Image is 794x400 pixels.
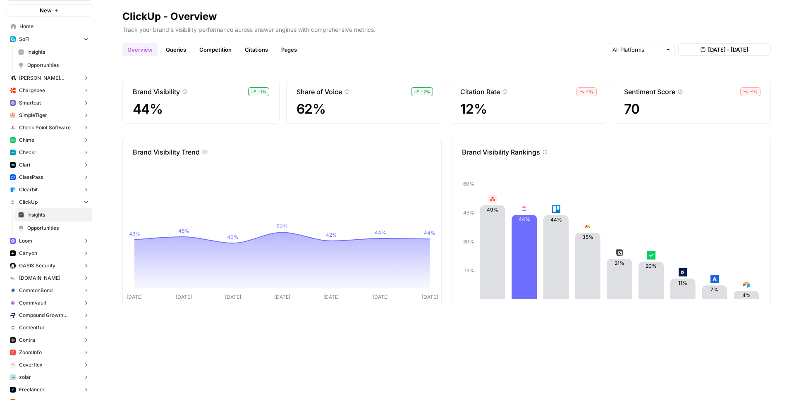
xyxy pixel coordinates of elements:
button: Contra [7,334,92,346]
img: xf6b4g7v9n1cfco8wpzm78dqnb6e [10,300,16,306]
tspan: 40% [227,234,239,240]
img: z4c86av58qw027qbtb91h24iuhub [10,174,16,180]
text: 49% [487,207,498,213]
button: [DATE] - [DATE] [678,43,771,56]
img: mhv33baw7plipcpp00rsngv1nu95 [10,137,16,143]
button: Checkr [7,146,92,159]
span: – 1 % [586,88,594,95]
span: Clari [19,161,30,169]
p: Brand Visibility Trend [133,147,200,157]
span: Clearbit [19,186,38,193]
span: Freelancer [19,386,45,393]
span: Compound Growth Marketing [19,312,80,319]
img: z9uib5lamw7lf050teux7ahm3b2h [710,275,719,283]
text: 11% [678,280,687,286]
span: SoFi [19,36,29,43]
img: red1k5sizbc2zfjdzds8kz0ky0wq [10,263,16,269]
span: CommonBond [19,287,53,294]
tspan: 46% [178,228,189,234]
span: Opportunities [27,62,88,69]
a: Overview [122,43,158,56]
tspan: 44% [424,230,435,236]
img: 78cr82s63dt93a7yj2fue7fuqlci [10,150,16,155]
span: Check Point Software [19,124,71,131]
button: Contentful [7,321,92,334]
img: nyvnio03nchgsu99hj5luicuvesv [10,199,16,205]
span: Coverflex [19,361,43,369]
span: 44% [133,102,269,117]
img: kaevn8smg0ztd3bicv5o6c24vmo8 [10,312,16,318]
img: jkhkcar56nid5uw4tq7euxnuco2o [10,88,16,93]
button: [DOMAIN_NAME] [7,272,92,284]
span: Smartcat [19,99,41,107]
a: Competition [194,43,237,56]
img: epy4fo69a9rz1g6q3a4oirnsin7t [615,248,624,257]
button: SoFi [7,33,92,45]
tspan: 44% [375,229,386,236]
span: – 1 % [750,88,758,95]
span: ClickUp [19,198,38,206]
text: 35% [582,234,593,240]
text: 44% [519,216,530,222]
span: 12% [460,102,597,117]
img: dsapf59eflvgghzeeaxzhlzx3epe [552,205,560,213]
img: apu0vsiwfa15xu8z64806eursjsk [10,36,16,42]
text: 4% [742,292,751,298]
button: OASIS Security [7,260,92,272]
p: Brand Visibility [133,87,180,97]
span: [PERSON_NAME] [PERSON_NAME] at Work [19,74,80,82]
a: Pages [276,43,302,56]
text: 44% [550,217,562,223]
span: Canyon [19,250,37,257]
button: ClickUp [7,196,92,208]
img: glq0fklpdxbalhn7i6kvfbbvs11n [10,288,16,293]
span: zolar [19,374,31,381]
span: + 1 % [258,88,266,95]
span: 70 [624,102,761,117]
span: Commvault [19,299,46,307]
button: Chime [7,134,92,146]
span: + 2 % [421,88,430,95]
span: SimpleTiger [19,112,47,119]
tspan: 15% [464,267,474,274]
tspan: 45% [463,210,474,216]
button: New [7,4,92,17]
div: ClickUp - Overview [122,10,217,23]
button: ZoomInfo [7,346,92,359]
a: Citations [240,43,273,56]
a: Home [7,20,92,33]
img: hlg0wqi1id4i6sbxkcpd2tyblcaw [10,112,16,118]
tspan: [DATE] [274,294,290,300]
img: j0006o4w6wdac5z8yzb60vbgsr6k [584,222,592,231]
button: Loom [7,235,92,247]
span: [DATE] - [DATE] [708,45,749,54]
img: rr7q0m0nqendf4oep9a7lrlsbqj4 [742,281,751,289]
span: Insights [27,48,88,56]
button: Freelancer [7,383,92,396]
p: Share of Voice [297,87,342,97]
tspan: 60% [463,181,474,187]
button: Canyon [7,247,92,260]
button: Clari [7,159,92,171]
tspan: [DATE] [176,294,192,300]
a: Queries [161,43,191,56]
button: Coverflex [7,359,92,371]
button: ClassPass [7,171,92,183]
text: 7% [710,286,718,293]
input: All Platforms [612,45,662,54]
button: Chargebee [7,84,92,97]
p: Citation Rate [460,87,500,97]
img: fr92439b8i8d8kixz6owgxh362ib [10,187,16,193]
span: Opportunities [27,224,88,232]
img: k09s5utkby11dt6rxf2w9zgb46r0 [10,275,16,281]
tspan: [DATE] [422,294,438,300]
a: Insights [14,45,92,59]
span: ClassPass [19,174,43,181]
img: gddfodh0ack4ddcgj10xzwv4nyos [10,125,16,131]
img: 6os5al305rae5m5hhkke1ziqya7s [10,374,16,380]
span: Checkr [19,149,36,156]
img: wev6amecshr6l48lvue5fy0bkco1 [10,238,16,244]
p: Track your brand's visibility performance across answer engines with comprehensive metrics. [122,23,771,34]
span: Chargebee [19,87,45,94]
button: [PERSON_NAME] [PERSON_NAME] at Work [7,72,92,84]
